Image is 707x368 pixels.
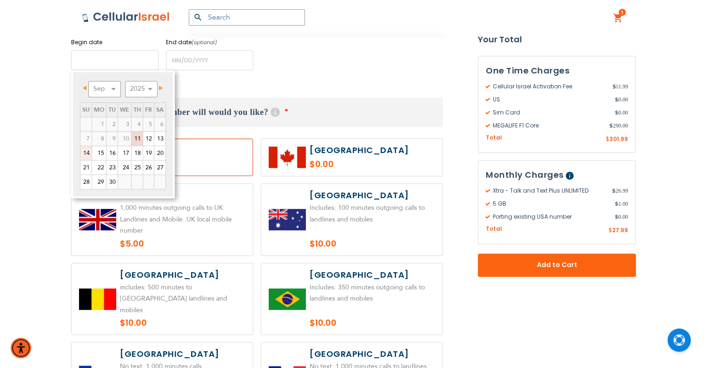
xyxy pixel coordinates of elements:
[478,33,636,47] strong: Your Total
[566,172,574,180] span: Help
[615,108,618,117] span: $
[118,132,131,146] span: 10
[81,82,93,94] a: Prev
[80,161,92,174] a: 21
[486,225,502,234] span: Total
[615,108,628,117] span: 0.00
[486,187,612,195] span: Xtra - Talk and Text Plus UNLIMITED
[486,95,615,104] span: US
[132,161,143,174] a: 25
[106,132,118,146] span: 9
[132,117,143,131] span: 4
[82,106,90,114] span: Sunday
[486,134,502,142] span: Total
[125,81,158,97] select: Select year
[189,9,305,26] input: Search
[106,117,118,131] span: 2
[118,146,131,160] a: 17
[612,82,628,91] span: 11.99
[615,200,628,208] span: 1.00
[133,106,141,114] span: Thursday
[486,64,628,78] h3: One Time Charges
[143,117,154,131] span: 5
[608,227,612,235] span: $
[132,146,143,160] a: 18
[478,254,636,277] button: Add to Cart
[612,187,615,195] span: $
[153,82,165,94] a: Next
[11,338,31,358] div: Accessibility Menu
[486,200,615,208] span: 5 GB
[154,117,165,131] span: 6
[609,121,628,130] span: 290.00
[71,50,159,70] input: MM/DD/YYYY
[613,13,623,24] a: 1
[486,169,564,181] span: Monthly Charges
[271,107,280,117] span: Help
[143,146,154,160] a: 19
[92,146,106,160] a: 15
[108,106,116,114] span: Tuesday
[486,82,612,91] span: Cellular Israel Activation Fee
[92,117,106,131] span: 1
[106,175,118,189] a: 30
[120,106,129,114] span: Wednesday
[612,187,628,195] span: 26.99
[156,106,164,114] span: Saturday
[486,213,615,221] span: Porting existing USA number
[192,39,217,46] i: (optional)
[615,95,618,104] span: $
[612,82,615,91] span: $
[612,227,628,234] span: 27.99
[486,108,615,117] span: Sim Card
[609,135,628,143] span: 301.99
[106,161,118,174] a: 23
[80,146,92,160] a: 14
[154,161,165,174] a: 27
[88,81,121,97] select: Select month
[145,106,152,114] span: Friday
[92,132,106,146] span: 8
[118,117,131,131] span: 3
[106,146,118,160] a: 16
[83,86,86,90] span: Prev
[615,200,618,208] span: $
[159,86,163,90] span: Next
[615,213,628,221] span: 0.00
[509,261,605,270] span: Add to Cart
[92,175,106,189] a: 29
[166,50,253,70] input: MM/DD/YYYY
[606,135,609,144] span: $
[132,132,143,146] a: 11
[621,9,624,16] span: 1
[609,121,613,130] span: $
[94,106,104,114] span: Monday
[71,38,159,47] label: Begin date
[154,132,165,146] a: 13
[615,95,628,104] span: 0.00
[92,161,106,174] a: 22
[82,12,170,23] img: Cellular Israel Logo
[143,161,154,174] a: 26
[615,213,618,221] span: $
[80,175,92,189] a: 28
[154,146,165,160] a: 20
[166,38,253,47] label: End date
[80,132,92,146] span: 7
[143,132,154,146] a: 12
[486,121,609,130] span: MEGALIFE F1 Core
[118,161,131,174] a: 24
